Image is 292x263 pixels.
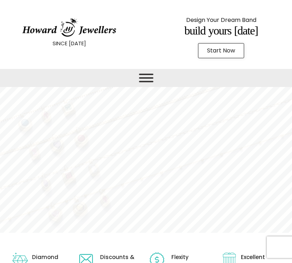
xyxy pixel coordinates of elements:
[170,15,272,26] p: Design Your Dream Band
[18,39,120,48] p: SINCE [DATE]
[207,48,235,54] span: Start Now
[198,43,244,58] a: Start Now
[22,18,117,37] img: HowardJewellersLogo-04
[184,24,258,37] span: Build Yours [DATE]
[139,74,153,82] button: Toggle Menu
